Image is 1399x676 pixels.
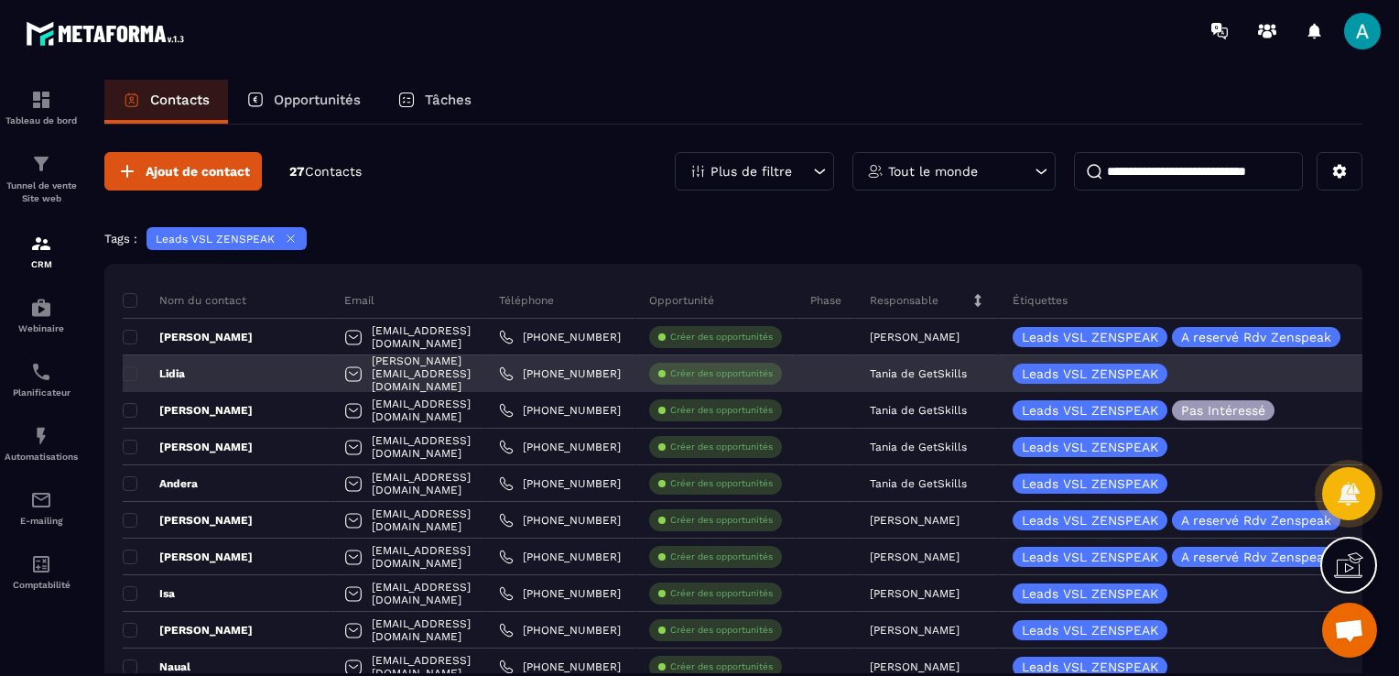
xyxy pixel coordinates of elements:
a: Contacts [104,80,228,124]
a: Opportunités [228,80,379,124]
a: [PHONE_NUMBER] [499,623,621,638]
p: Opportunités [274,92,361,108]
p: A reservé Rdv Zenspeak [1181,551,1331,563]
img: accountant [30,553,52,575]
p: Comptabilité [5,580,78,590]
p: [PERSON_NAME] [123,330,253,344]
a: Tâches [379,80,490,124]
p: Créer des opportunités [670,551,773,563]
p: Opportunité [649,293,714,308]
p: Responsable [870,293,938,308]
p: Plus de filtre [710,165,792,178]
a: formationformationTableau de bord [5,75,78,139]
p: Tâches [425,92,472,108]
a: accountantaccountantComptabilité [5,540,78,604]
p: Planificateur [5,387,78,398]
p: Naual [123,660,190,674]
p: E-mailing [5,516,78,526]
a: [PHONE_NUMBER] [499,330,621,344]
p: [PERSON_NAME] [870,624,960,637]
a: emailemailE-mailing [5,475,78,540]
p: Leads VSL ZENSPEAK [1022,624,1158,637]
p: Leads VSL ZENSPEAK [156,233,275,245]
p: Tania de GetSkills [870,441,967,453]
p: [PERSON_NAME] [870,331,960,343]
p: [PERSON_NAME] [123,440,253,454]
p: Créer des opportunités [670,331,773,343]
img: formation [30,233,52,255]
p: [PERSON_NAME] [123,623,253,638]
p: Créer des opportunités [670,404,773,417]
p: Automatisations [5,452,78,462]
p: Isa [123,586,175,601]
p: Tania de GetSkills [870,404,967,417]
p: Pas Intéressé [1181,404,1265,417]
p: [PERSON_NAME] [123,513,253,528]
p: Contacts [150,92,210,108]
p: Leads VSL ZENSPEAK [1022,514,1158,527]
p: Leads VSL ZENSPEAK [1022,477,1158,490]
p: Leads VSL ZENSPEAK [1022,551,1158,563]
img: scheduler [30,361,52,383]
p: Andera [123,476,198,491]
p: Téléphone [499,293,554,308]
p: Phase [810,293,841,308]
p: [PERSON_NAME] [870,514,960,527]
div: Ouvrir le chat [1322,603,1377,658]
p: Leads VSL ZENSPEAK [1022,404,1158,417]
p: Créer des opportunités [670,477,773,490]
p: Étiquettes [1013,293,1068,308]
p: Tags : [104,232,137,245]
p: Tania de GetSkills [870,477,967,490]
p: [PERSON_NAME] [870,587,960,600]
a: [PHONE_NUMBER] [499,550,621,564]
p: A reservé Rdv Zenspeak [1181,514,1331,527]
button: Ajout de contact [104,152,262,191]
p: Tout le monde [888,165,978,178]
p: [PERSON_NAME] [870,551,960,563]
p: Leads VSL ZENSPEAK [1022,587,1158,600]
p: Créer des opportunités [670,441,773,453]
a: [PHONE_NUMBER] [499,476,621,491]
p: [PERSON_NAME] [870,660,960,673]
p: Créer des opportunités [670,660,773,673]
p: 27 [289,163,362,180]
a: automationsautomationsWebinaire [5,283,78,347]
p: CRM [5,259,78,269]
p: Webinaire [5,323,78,333]
img: automations [30,425,52,447]
img: logo [26,16,190,50]
p: Créer des opportunités [670,624,773,637]
img: formation [30,89,52,111]
p: [PERSON_NAME] [123,550,253,564]
p: Leads VSL ZENSPEAK [1022,331,1158,343]
a: formationformationCRM [5,219,78,283]
a: [PHONE_NUMBER] [499,586,621,601]
p: Leads VSL ZENSPEAK [1022,660,1158,673]
a: automationsautomationsAutomatisations [5,411,78,475]
a: [PHONE_NUMBER] [499,440,621,454]
span: Contacts [305,164,362,179]
span: Ajout de contact [146,162,250,180]
p: [PERSON_NAME] [123,403,253,418]
p: Lidia [123,366,185,381]
a: schedulerschedulerPlanificateur [5,347,78,411]
p: Nom du contact [123,293,246,308]
p: Tunnel de vente Site web [5,180,78,205]
a: [PHONE_NUMBER] [499,660,621,674]
p: Tania de GetSkills [870,367,967,380]
p: Leads VSL ZENSPEAK [1022,367,1158,380]
p: Créer des opportunités [670,514,773,527]
a: formationformationTunnel de vente Site web [5,139,78,219]
a: [PHONE_NUMBER] [499,513,621,528]
p: Leads VSL ZENSPEAK [1022,441,1158,453]
img: automations [30,297,52,319]
p: Créer des opportunités [670,367,773,380]
a: [PHONE_NUMBER] [499,403,621,418]
img: email [30,489,52,511]
a: [PHONE_NUMBER] [499,366,621,381]
p: Tableau de bord [5,115,78,125]
p: Email [344,293,374,308]
p: Créer des opportunités [670,587,773,600]
p: A reservé Rdv Zenspeak [1181,331,1331,343]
